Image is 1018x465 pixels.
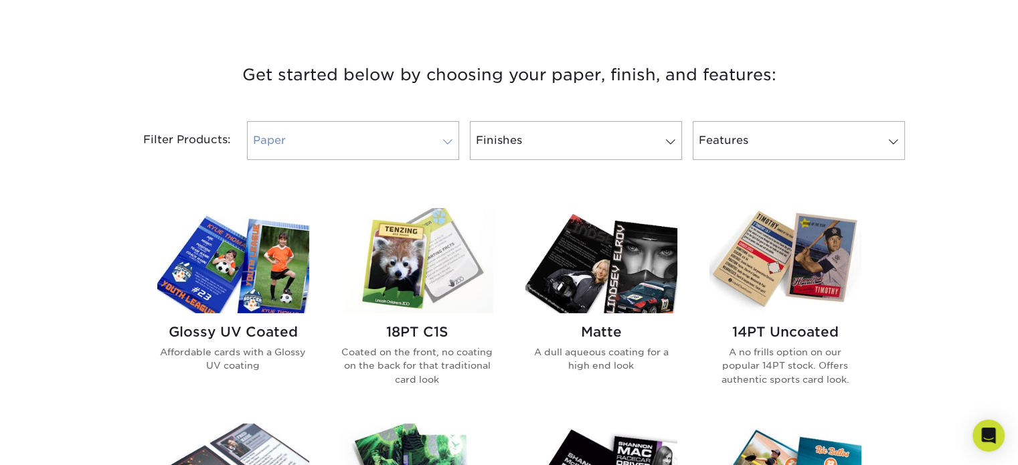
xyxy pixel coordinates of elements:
[108,121,242,160] div: Filter Products:
[3,424,114,460] iframe: Google Customer Reviews
[525,345,677,373] p: A dull aqueous coating for a high end look
[157,208,309,407] a: Glossy UV Coated Trading Cards Glossy UV Coated Affordable cards with a Glossy UV coating
[525,208,677,407] a: Matte Trading Cards Matte A dull aqueous coating for a high end look
[709,324,861,340] h2: 14PT Uncoated
[525,208,677,313] img: Matte Trading Cards
[693,121,905,160] a: Features
[157,345,309,373] p: Affordable cards with a Glossy UV coating
[118,45,901,105] h3: Get started below by choosing your paper, finish, and features:
[157,208,309,313] img: Glossy UV Coated Trading Cards
[247,121,459,160] a: Paper
[525,324,677,340] h2: Matte
[972,420,1005,452] div: Open Intercom Messenger
[709,345,861,386] p: A no frills option on our popular 14PT stock. Offers authentic sports card look.
[341,208,493,313] img: 18PT C1S Trading Cards
[341,208,493,407] a: 18PT C1S Trading Cards 18PT C1S Coated on the front, no coating on the back for that traditional ...
[709,208,861,407] a: 14PT Uncoated Trading Cards 14PT Uncoated A no frills option on our popular 14PT stock. Offers au...
[341,345,493,386] p: Coated on the front, no coating on the back for that traditional card look
[157,324,309,340] h2: Glossy UV Coated
[470,121,682,160] a: Finishes
[709,208,861,313] img: 14PT Uncoated Trading Cards
[341,324,493,340] h2: 18PT C1S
